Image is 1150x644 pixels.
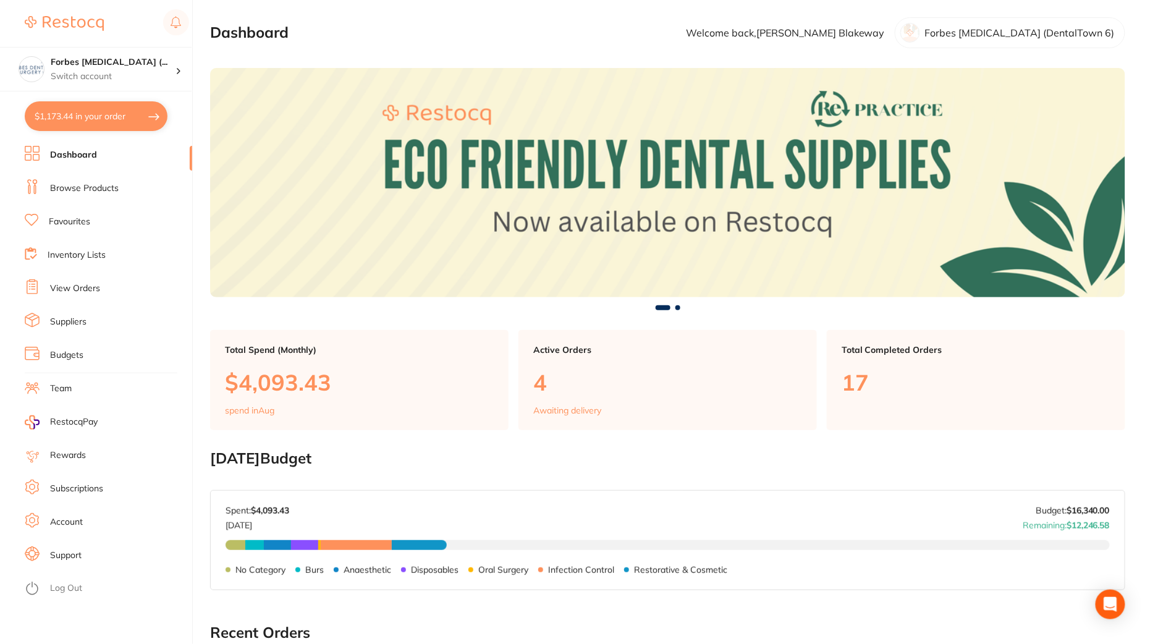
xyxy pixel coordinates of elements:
[1067,505,1110,516] strong: $16,340.00
[50,282,100,295] a: View Orders
[51,56,175,69] h4: Forbes Dental Surgery (DentalTown 6)
[50,449,86,462] a: Rewards
[226,515,289,530] p: [DATE]
[305,565,324,575] p: Burs
[25,415,98,430] a: RestocqPay
[925,27,1115,38] p: Forbes [MEDICAL_DATA] (DentalTown 6)
[210,330,509,430] a: Total Spend (Monthly)$4,093.43spend inAug
[533,345,802,355] p: Active Orders
[50,516,83,528] a: Account
[827,330,1125,430] a: Total Completed Orders17
[25,101,167,131] button: $1,173.44 in your order
[19,57,44,82] img: Forbes Dental Surgery (DentalTown 6)
[518,330,817,430] a: Active Orders4Awaiting delivery
[210,450,1125,467] h2: [DATE] Budget
[50,149,97,161] a: Dashboard
[235,565,285,575] p: No Category
[411,565,459,575] p: Disposables
[533,370,802,395] p: 4
[50,416,98,428] span: RestocqPay
[478,565,528,575] p: Oral Surgery
[251,505,289,516] strong: $4,093.43
[50,483,103,495] a: Subscriptions
[48,249,106,261] a: Inventory Lists
[210,68,1125,297] img: Dashboard
[1036,506,1110,515] p: Budget:
[210,24,289,41] h2: Dashboard
[49,216,90,228] a: Favourites
[548,565,614,575] p: Infection Control
[25,579,188,599] button: Log Out
[226,506,289,515] p: Spent:
[50,349,83,362] a: Budgets
[50,549,82,562] a: Support
[50,316,87,328] a: Suppliers
[344,565,391,575] p: Anaesthetic
[533,405,601,415] p: Awaiting delivery
[50,182,119,195] a: Browse Products
[210,624,1125,642] h2: Recent Orders
[634,565,727,575] p: Restorative & Cosmetic
[225,370,494,395] p: $4,093.43
[50,582,82,595] a: Log Out
[225,405,274,415] p: spend in Aug
[1096,590,1125,619] div: Open Intercom Messenger
[842,345,1110,355] p: Total Completed Orders
[225,345,494,355] p: Total Spend (Monthly)
[686,27,885,38] p: Welcome back, [PERSON_NAME] Blakeway
[842,370,1110,395] p: 17
[50,383,72,395] a: Team
[25,415,40,430] img: RestocqPay
[25,16,104,31] img: Restocq Logo
[1023,515,1110,530] p: Remaining:
[25,9,104,38] a: Restocq Logo
[1067,520,1110,531] strong: $12,246.58
[51,70,175,83] p: Switch account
